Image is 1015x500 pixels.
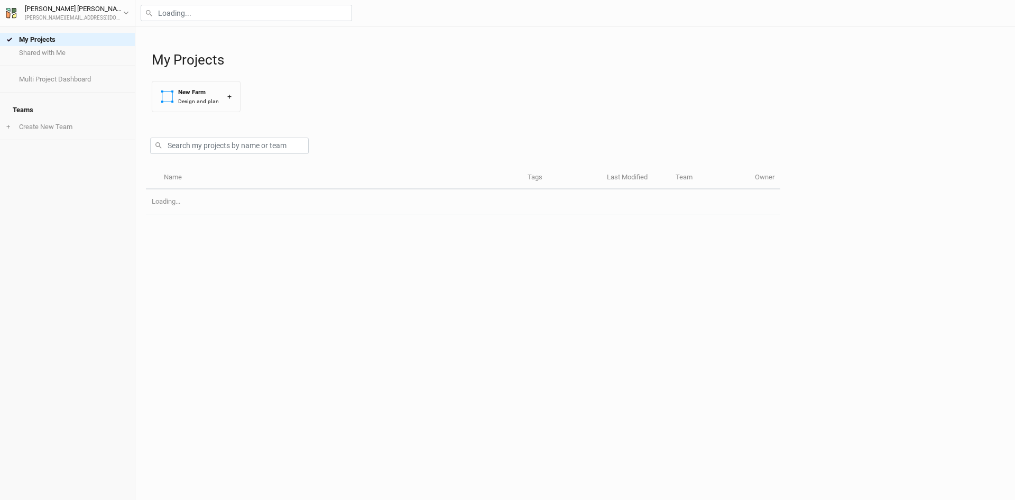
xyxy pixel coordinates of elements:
[522,167,601,189] th: Tags
[227,91,232,102] div: +
[146,189,780,214] td: Loading...
[5,3,130,22] button: [PERSON_NAME] [PERSON_NAME][PERSON_NAME][EMAIL_ADDRESS][DOMAIN_NAME]
[749,167,780,189] th: Owner
[178,97,219,105] div: Design and plan
[141,5,352,21] input: Loading...
[25,14,123,22] div: [PERSON_NAME][EMAIL_ADDRESS][DOMAIN_NAME]
[601,167,670,189] th: Last Modified
[6,99,128,121] h4: Teams
[178,88,219,97] div: New Farm
[152,52,1004,68] h1: My Projects
[6,123,10,131] span: +
[158,167,521,189] th: Name
[670,167,749,189] th: Team
[152,81,241,112] button: New FarmDesign and plan+
[150,138,309,154] input: Search my projects by name or team
[25,4,123,14] div: [PERSON_NAME] [PERSON_NAME]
